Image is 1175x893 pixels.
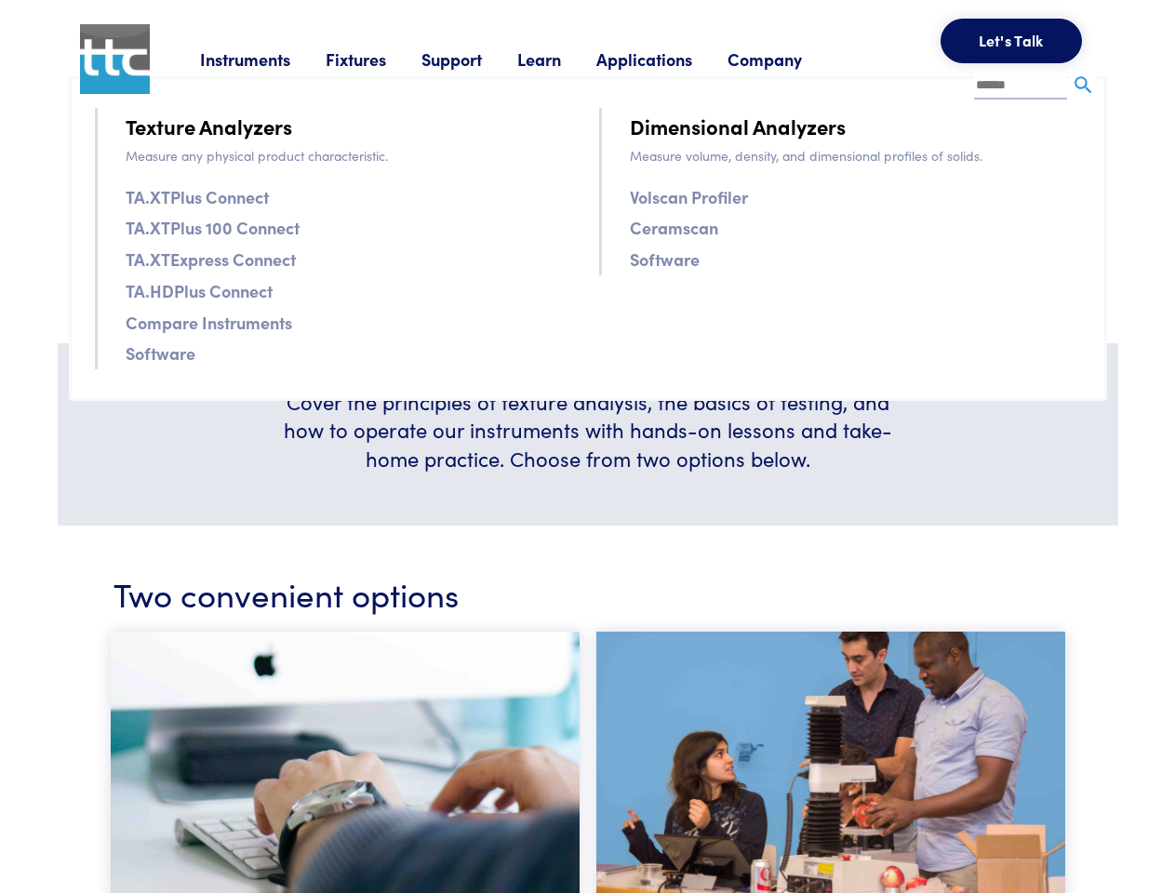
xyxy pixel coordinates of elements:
[630,110,846,142] a: Dimensional Analyzers
[326,47,421,71] a: Fixtures
[596,47,728,71] a: Applications
[630,246,700,273] a: Software
[630,214,718,241] a: Ceramscan
[126,246,296,273] a: TA.XTExpress Connect
[126,214,300,241] a: TA.XTPlus 100 Connect
[126,309,292,336] a: Compare Instruments
[126,277,273,304] a: TA.HDPlus Connect
[113,570,1062,616] h3: Two convenient options
[126,340,195,367] a: Software
[200,47,326,71] a: Instruments
[126,110,292,142] a: Texture Analyzers
[80,24,150,94] img: ttc_logo_1x1_v1.0.png
[728,47,837,71] a: Company
[630,145,1081,166] p: Measure volume, density, and dimensional profiles of solids.
[126,183,269,210] a: TA.XTPlus Connect
[126,145,577,166] p: Measure any physical product characteristic.
[630,183,748,210] a: Volscan Profiler
[275,388,901,473] h6: Cover the principles of texture analysis, the basics of testing, and how to operate our instrumen...
[421,47,517,71] a: Support
[941,19,1082,63] button: Let's Talk
[517,47,596,71] a: Learn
